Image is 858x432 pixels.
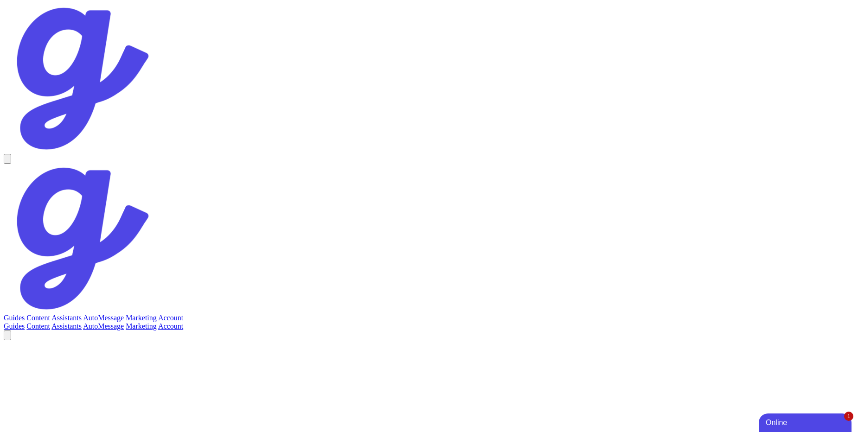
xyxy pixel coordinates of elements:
[759,412,853,432] iframe: chat widget
[83,314,124,322] a: AutoMessage
[126,322,157,330] a: Marketing
[4,330,11,340] button: Notifications
[126,314,157,322] a: Marketing
[26,314,50,322] a: Content
[4,314,25,322] a: Guides
[83,322,124,330] a: AutoMessage
[26,322,50,330] a: Content
[51,322,82,330] a: Assistants
[4,322,25,330] a: Guides
[4,164,152,312] img: Guestive Guides
[158,314,183,322] a: Account
[4,4,152,152] img: Your Company
[51,314,82,322] a: Assistants
[158,322,183,330] a: Account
